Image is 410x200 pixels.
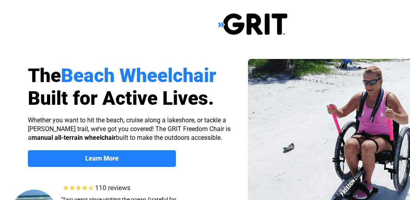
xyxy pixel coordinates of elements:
span: Beach Wheelchair [61,64,216,87]
span: Whether you want to hit the beach, cruise along a lakeshore, or tackle a [PERSON_NAME] trail, we’... [28,116,230,141]
strong: Learn More [85,155,119,162]
span: The [28,64,61,87]
strong: manual all-terrain wheelchair [31,134,116,141]
a: Learn More [28,150,176,167]
span: Built for Active Lives. [28,87,214,110]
